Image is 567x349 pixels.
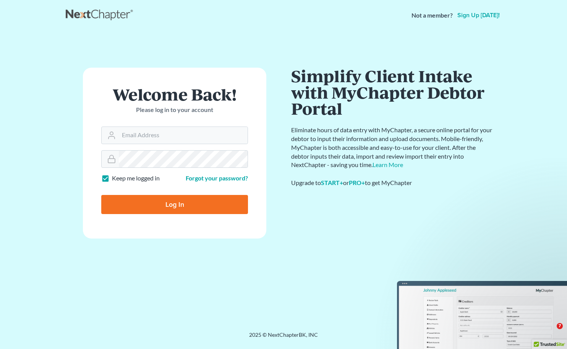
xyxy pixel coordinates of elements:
div: 2025 © NextChapterBK, INC [66,331,501,345]
iframe: Intercom live chat [541,323,559,341]
a: PRO+ [349,179,365,186]
h1: Welcome Back! [101,86,248,102]
div: Upgrade to or to get MyChapter [291,179,494,187]
input: Email Address [119,127,248,144]
input: Log In [101,195,248,214]
h1: Simplify Client Intake with MyChapter Debtor Portal [291,68,494,117]
a: Forgot your password? [186,174,248,182]
a: Learn More [373,161,403,168]
p: Eliminate hours of data entry with MyChapter, a secure online portal for your debtor to input the... [291,126,494,169]
label: Keep me logged in [112,174,160,183]
a: Sign up [DATE]! [456,12,501,18]
p: Please log in to your account [101,106,248,114]
strong: Not a member? [411,11,453,20]
a: START+ [321,179,343,186]
span: 7 [557,323,563,329]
